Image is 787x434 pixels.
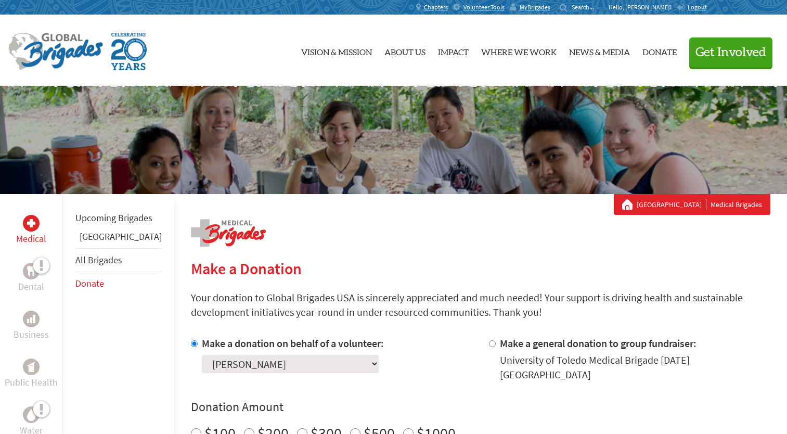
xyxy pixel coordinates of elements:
[569,23,630,78] a: News & Media
[5,375,58,390] p: Public Health
[23,359,40,375] div: Public Health
[689,37,772,67] button: Get Involved
[75,229,162,248] li: Guatemala
[520,3,550,11] span: MyBrigades
[27,362,35,372] img: Public Health
[75,248,162,272] li: All Brigades
[8,33,103,70] img: Global Brigades Logo
[301,23,372,78] a: Vision & Mission
[424,3,448,11] span: Chapters
[481,23,557,78] a: Where We Work
[5,359,58,390] a: Public HealthPublic Health
[191,219,266,247] img: logo-medical.png
[202,337,384,350] label: Make a donation on behalf of a volunteer:
[695,46,766,59] span: Get Involved
[14,327,49,342] p: Business
[23,263,40,279] div: Dental
[75,254,122,266] a: All Brigades
[80,231,162,242] a: [GEOGRAPHIC_DATA]
[191,259,770,278] h2: Make a Donation
[463,3,505,11] span: Volunteer Tools
[27,315,35,323] img: Business
[500,353,770,382] div: University of Toledo Medical Brigade [DATE] [GEOGRAPHIC_DATA]
[609,3,677,11] p: Hello, [PERSON_NAME]!
[23,215,40,232] div: Medical
[16,232,46,246] p: Medical
[16,215,46,246] a: MedicalMedical
[622,199,762,210] div: Medical Brigades
[27,266,35,276] img: Dental
[75,277,104,289] a: Donate
[18,263,44,294] a: DentalDental
[384,23,425,78] a: About Us
[438,23,469,78] a: Impact
[23,406,40,423] div: Water
[677,3,707,11] a: Logout
[14,311,49,342] a: BusinessBusiness
[18,279,44,294] p: Dental
[23,311,40,327] div: Business
[75,207,162,229] li: Upcoming Brigades
[27,219,35,227] img: Medical
[75,212,152,224] a: Upcoming Brigades
[27,409,35,420] img: Water
[191,399,770,415] h4: Donation Amount
[572,3,601,11] input: Search...
[191,290,770,320] p: Your donation to Global Brigades USA is sincerely appreciated and much needed! Your support is dr...
[500,337,696,350] label: Make a general donation to group fundraiser:
[642,23,677,78] a: Donate
[637,199,706,210] a: [GEOGRAPHIC_DATA]
[75,272,162,295] li: Donate
[111,33,147,70] img: Global Brigades Celebrating 20 Years
[688,3,707,11] span: Logout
